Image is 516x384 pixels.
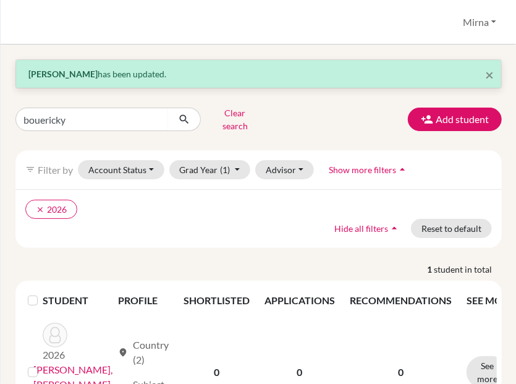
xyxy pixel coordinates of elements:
[350,365,452,380] p: 0
[78,160,164,179] button: Account Status
[43,286,111,315] th: STUDENT
[319,160,420,179] button: Show more filtersarrow_drop_up
[15,108,169,131] input: Find student by name...
[334,223,388,234] span: Hide all filters
[38,164,73,176] span: Filter by
[28,69,98,79] strong: [PERSON_NAME]
[176,286,257,315] th: SHORTLISTED
[434,263,502,276] span: student in total
[324,219,411,238] button: Hide all filtersarrow_drop_up
[28,67,489,80] p: has been updated.
[427,263,434,276] strong: 1
[485,66,494,83] span: ×
[388,222,400,234] i: arrow_drop_up
[169,160,251,179] button: Grad Year(1)
[457,11,502,34] button: Mirna
[221,164,231,175] span: (1)
[408,108,502,131] button: Add student
[201,103,269,135] button: Clear search
[43,323,67,348] img: BOUERICKY, ABDULAZIZ
[43,348,67,362] p: 2026
[342,286,459,315] th: RECOMMENDATIONS
[36,205,44,214] i: clear
[25,164,35,174] i: filter_list
[255,160,314,179] button: Advisor
[411,219,492,238] button: Reset to default
[329,164,397,175] span: Show more filters
[257,286,342,315] th: APPLICATIONS
[485,67,494,82] button: Close
[25,200,77,219] button: clear2026
[397,163,409,176] i: arrow_drop_up
[111,286,176,315] th: PROFILE
[118,348,128,357] span: location_on
[118,338,169,367] div: Country (2)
